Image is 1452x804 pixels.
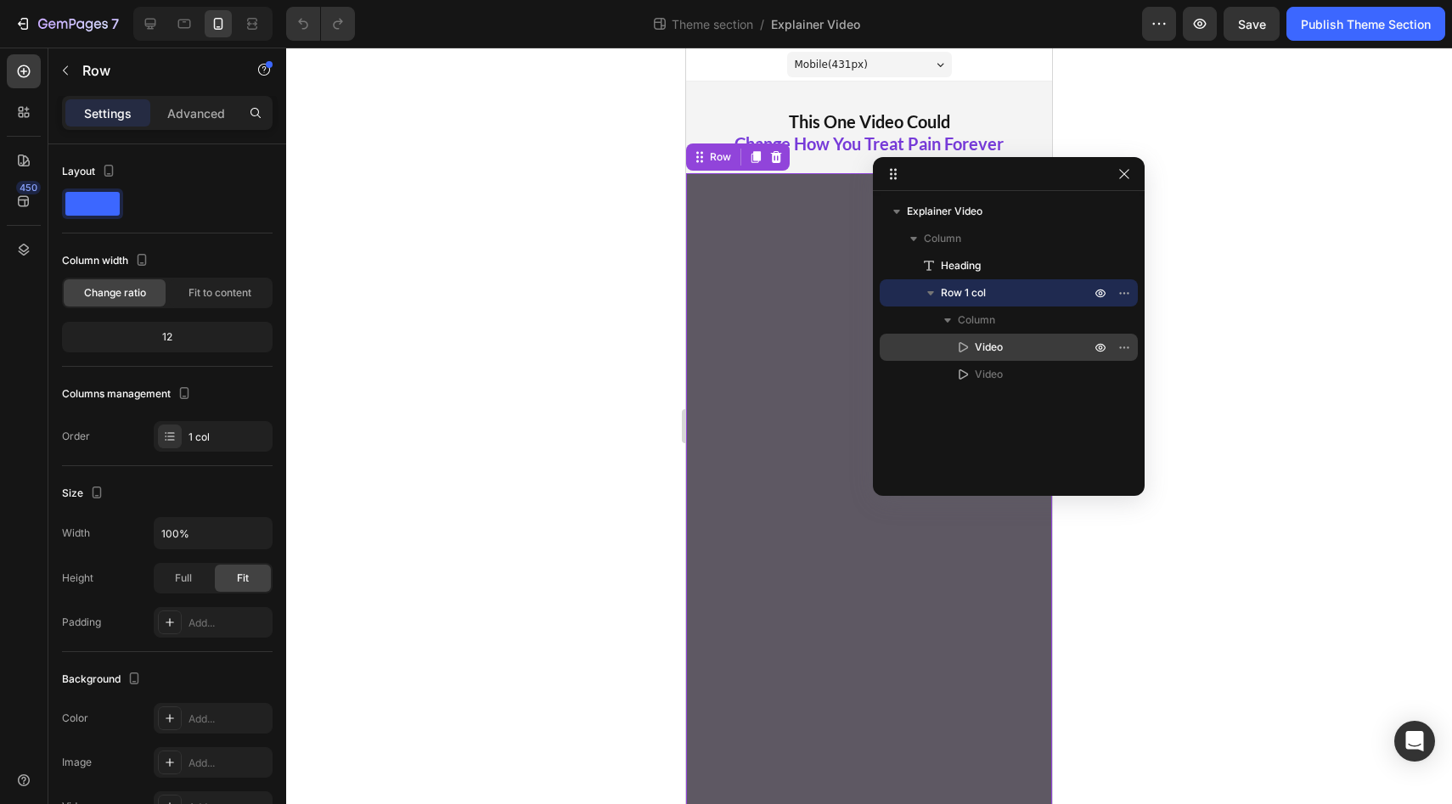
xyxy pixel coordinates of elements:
[924,230,961,247] span: Column
[1394,721,1435,762] div: Open Intercom Messenger
[958,312,995,329] span: Column
[189,711,268,727] div: Add...
[62,250,152,273] div: Column width
[907,203,982,220] span: Explainer Video
[237,571,249,586] span: Fit
[941,284,986,301] span: Row 1 col
[760,15,764,33] span: /
[62,383,194,406] div: Columns management
[1301,15,1431,33] div: Publish Theme Section
[941,257,981,274] span: Heading
[175,571,192,586] span: Full
[189,756,268,771] div: Add...
[65,325,269,349] div: 12
[111,14,119,34] p: 7
[189,285,251,301] span: Fit to content
[62,160,119,183] div: Layout
[84,285,146,301] span: Change ratio
[62,526,90,541] div: Width
[82,60,227,81] p: Row
[189,616,268,631] div: Add...
[975,366,1003,383] span: Video
[167,104,225,122] p: Advanced
[286,7,355,41] div: Undo/Redo
[1286,7,1445,41] button: Publish Theme Section
[7,7,127,41] button: 7
[189,430,268,445] div: 1 col
[62,755,92,770] div: Image
[62,711,88,726] div: Color
[1224,7,1280,41] button: Save
[62,668,144,691] div: Background
[62,571,93,586] div: Height
[668,15,757,33] span: Theme section
[155,518,272,548] input: Auto
[62,615,101,630] div: Padding
[84,104,132,122] p: Settings
[975,339,1003,356] span: Video
[636,14,817,30] a: Get Up to 26% Off Sitewide
[16,181,41,194] div: 450
[771,15,860,33] span: Explainer Video
[686,48,1052,804] iframe: Design area
[62,429,90,444] div: Order
[62,482,107,505] div: Size
[1238,17,1266,31] span: Save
